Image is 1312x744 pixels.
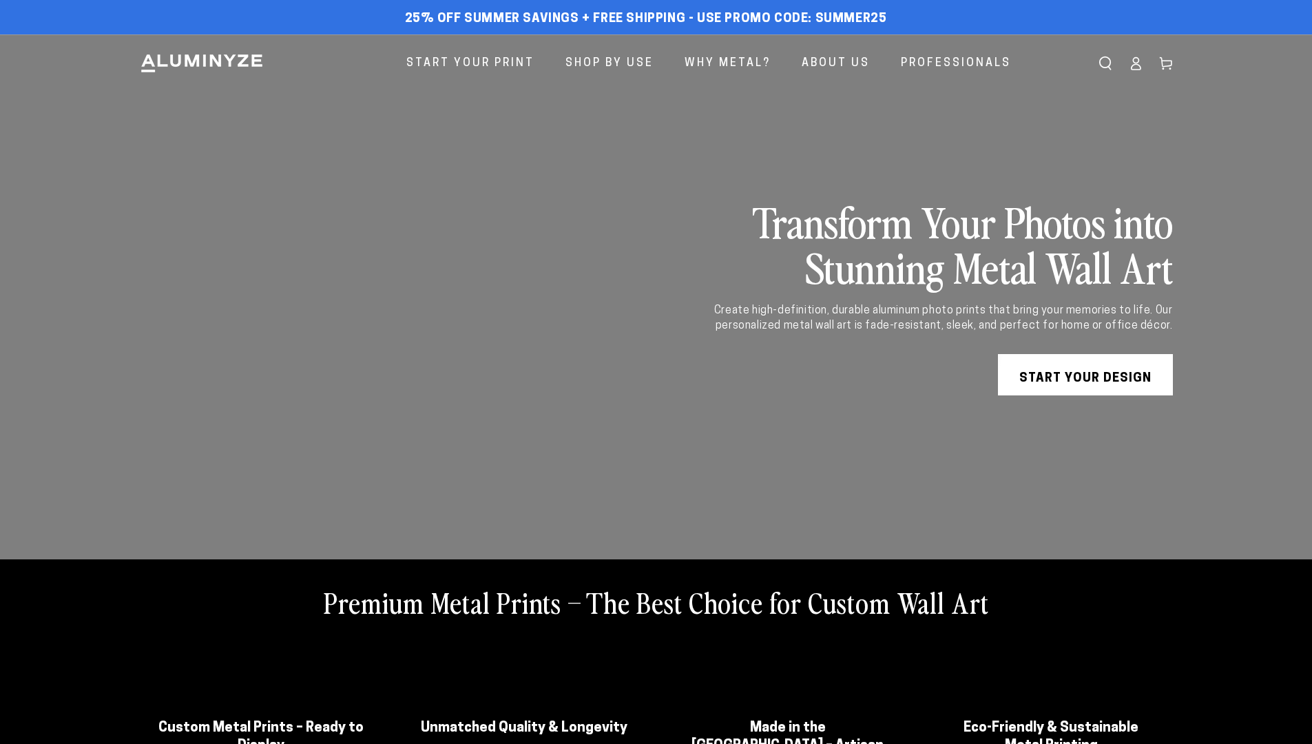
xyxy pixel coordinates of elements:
[673,303,1173,334] div: Create high-definition, durable aluminum photo prints that bring your memories to life. Our perso...
[891,45,1021,82] a: Professionals
[396,45,545,82] a: Start Your Print
[420,719,629,737] h2: Unmatched Quality & Longevity
[685,54,771,74] span: Why Metal?
[802,54,870,74] span: About Us
[673,198,1173,289] h2: Transform Your Photos into Stunning Metal Wall Art
[791,45,880,82] a: About Us
[565,54,654,74] span: Shop By Use
[405,12,887,27] span: 25% off Summer Savings + Free Shipping - Use Promo Code: SUMMER25
[901,54,1011,74] span: Professionals
[324,584,989,620] h2: Premium Metal Prints – The Best Choice for Custom Wall Art
[674,45,781,82] a: Why Metal?
[998,354,1173,395] a: START YOUR DESIGN
[406,54,534,74] span: Start Your Print
[555,45,664,82] a: Shop By Use
[1090,48,1121,79] summary: Search our site
[140,53,264,74] img: Aluminyze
